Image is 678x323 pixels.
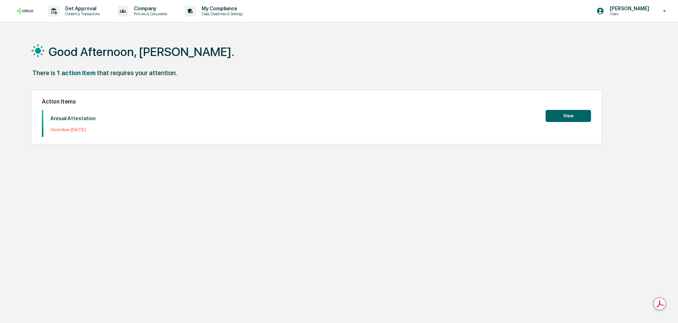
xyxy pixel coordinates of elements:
[546,112,591,119] a: View
[196,6,246,11] p: My Compliance
[32,69,55,77] div: There is
[604,6,653,11] p: [PERSON_NAME]
[57,69,95,77] div: 1 action item
[196,11,246,16] p: Data, Deadlines & Settings
[546,110,591,122] button: View
[17,9,34,13] img: logo
[128,11,171,16] p: Policies & Documents
[50,115,95,122] p: Annual Attestation
[59,6,103,11] p: Get Approval
[97,69,177,77] div: that requires your attention.
[59,11,103,16] p: Content & Transactions
[604,11,653,16] p: Users
[42,98,591,105] h2: Action Items
[49,45,234,59] h1: Good Afternoon, [PERSON_NAME].
[128,6,171,11] p: Company
[50,127,95,132] p: Overdue: [DATE]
